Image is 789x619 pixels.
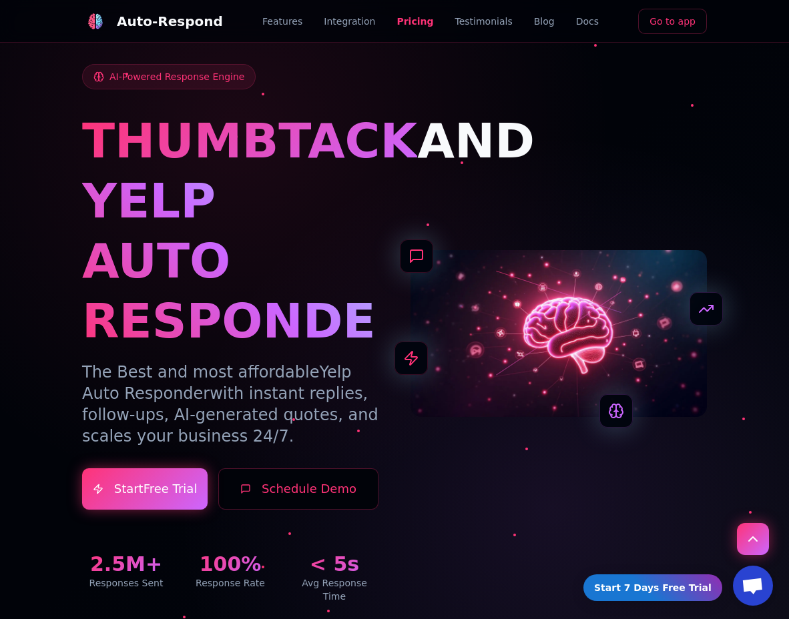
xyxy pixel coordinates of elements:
a: Pricing [397,15,433,28]
div: Response Rate [186,576,274,590]
span: AND [417,113,535,169]
a: Go to app [638,9,707,34]
a: Auto-Respond LogoAuto-Respond [82,8,223,35]
a: Integration [324,15,375,28]
div: Open chat [733,566,773,606]
div: 100% [186,552,274,576]
span: Yelp Auto Responder [82,363,352,403]
span: AI-Powered Response Engine [109,70,244,83]
div: Avg Response Time [290,576,378,603]
img: AI Neural Network Brain [411,250,707,417]
a: Start 7 Days Free Trial [583,574,722,601]
div: Responses Sent [82,576,170,590]
div: 2.5M+ [82,552,170,576]
a: Blog [534,15,555,28]
img: Auto-Respond Logo [87,13,103,29]
span: THUMBTACK [82,113,417,169]
a: StartFree Trial [82,468,208,510]
h1: YELP AUTO RESPONDER [82,171,378,351]
a: Features [262,15,302,28]
button: Scroll to top [737,523,769,555]
p: The Best and most affordable with instant replies, follow-ups, AI-generated quotes, and scales yo... [82,362,378,447]
div: Auto-Respond [117,12,223,31]
a: Docs [576,15,599,28]
div: < 5s [290,552,378,576]
button: Schedule Demo [218,468,378,510]
a: Testimonials [455,15,513,28]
